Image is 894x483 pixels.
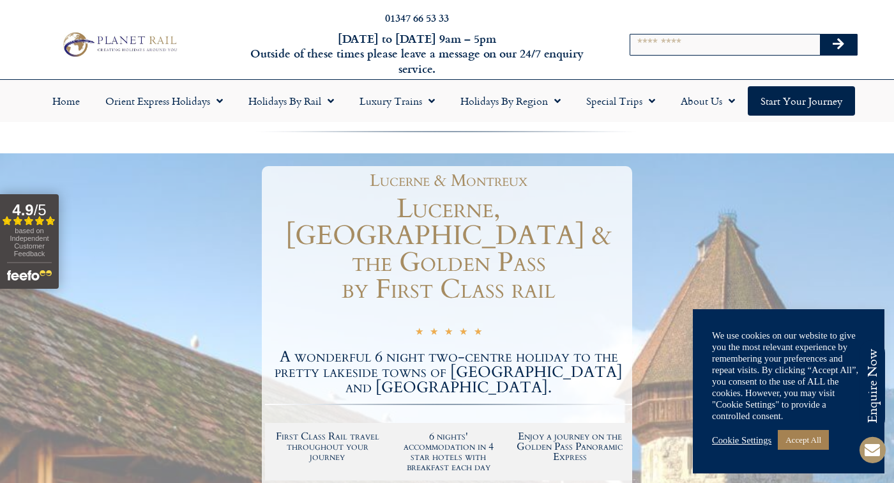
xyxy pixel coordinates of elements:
a: Orient Express Holidays [93,86,236,116]
a: Cookie Settings [712,434,771,446]
button: Search [820,34,857,55]
div: 5/5 [415,324,482,341]
a: Luxury Trains [347,86,448,116]
a: Holidays by Rail [236,86,347,116]
h2: Enjoy a journey on the Golden Pass Panoramic Express [515,431,624,462]
i: ★ [459,326,467,341]
i: ★ [474,326,482,341]
h6: [DATE] to [DATE] 9am – 5pm Outside of these times please leave a message on our 24/7 enquiry serv... [241,31,593,76]
i: ★ [430,326,438,341]
h1: Lucerne & Montreux [271,172,626,189]
i: ★ [415,326,423,341]
img: Planet Rail Train Holidays Logo [58,29,180,59]
h1: Lucerne, [GEOGRAPHIC_DATA] & the Golden Pass by First Class rail [265,195,632,303]
div: We use cookies on our website to give you the most relevant experience by remembering your prefer... [712,330,865,422]
a: Holidays by Region [448,86,573,116]
a: Accept All [778,430,829,450]
a: About Us [668,86,748,116]
a: Home [40,86,93,116]
h2: A wonderful 6 night two-centre holiday to the pretty lakeside towns of [GEOGRAPHIC_DATA] and [GEO... [265,349,632,395]
nav: Menu [6,86,888,116]
a: 01347 66 53 33 [385,10,449,25]
h2: First Class Rail travel throughout your journey [273,431,382,462]
a: Start your Journey [748,86,855,116]
a: Special Trips [573,86,668,116]
h2: 6 nights' accommodation in 4 star hotels with breakfast each day [395,431,503,472]
i: ★ [444,326,453,341]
